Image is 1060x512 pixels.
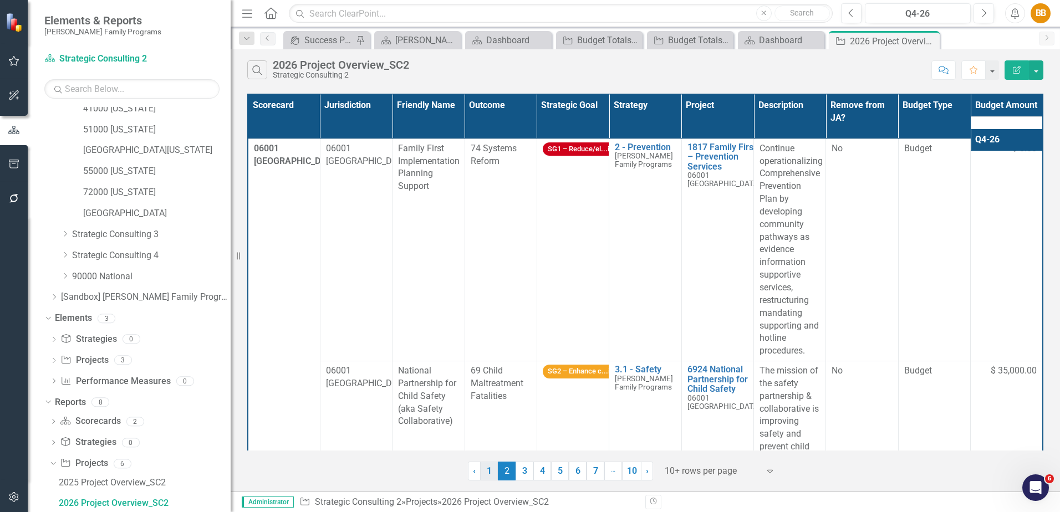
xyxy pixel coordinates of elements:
div: [PERSON_NAME] Overview [395,33,458,47]
div: 0 [176,376,194,386]
div: 2026 Project Overview_SC2 [59,498,231,508]
a: 5 [551,462,569,480]
span: [PERSON_NAME] Family Programs [615,374,673,391]
a: Projects [60,457,108,470]
button: Q4-26 [865,3,971,23]
a: Strategic Consulting 2 [315,496,401,507]
a: Strategies [60,436,116,449]
a: Budget Totals_children of 06000 [650,33,731,47]
span: 06001 [GEOGRAPHIC_DATA] [326,365,410,388]
a: Reports [55,396,86,409]
td: Double-Click to Edit [537,139,609,361]
a: [Sandbox] [PERSON_NAME] Family Programs [61,291,231,304]
a: Strategies [60,333,116,346]
a: 90000 National [72,270,231,283]
a: Scorecards [60,415,120,428]
a: Strategic Consulting 3 [72,228,231,241]
td: Double-Click to Edit Right Click for Context Menu [681,139,753,361]
div: 6 [114,459,131,468]
a: 10 [622,462,641,480]
div: Q4-26 [869,7,967,21]
div: 8 [91,397,109,407]
div: 2026 Project Overview_SC2 [442,496,549,507]
td: Double-Click to Edit [465,139,537,361]
a: Performance Measures [60,375,170,388]
span: 06001 [GEOGRAPHIC_DATA] [687,393,760,411]
div: 2 [126,417,144,426]
div: Budget Totals_children of 06000 [668,33,731,47]
div: Dashboard [759,33,822,47]
a: 2025 Project Overview_SC2 [56,474,231,491]
div: » » [299,496,637,509]
div: Strategic Consulting 2 [273,71,409,79]
a: 55000 [US_STATE] [83,165,231,178]
a: [PERSON_NAME] Overview [377,33,458,47]
span: ‹ [473,465,476,476]
a: Dashboard [468,33,549,47]
a: Projects [60,354,108,367]
div: 3 [114,356,132,365]
td: Double-Click to Edit Right Click for Context Menu [609,139,681,361]
span: SG2 – Enhance c...ily [543,365,620,378]
span: Budget [904,142,965,155]
span: Family First Implementation Planning Support [398,143,460,192]
small: [PERSON_NAME] Family Programs [44,27,161,36]
a: Projects [406,496,437,507]
a: [GEOGRAPHIC_DATA] [83,207,231,220]
span: 06001 [GEOGRAPHIC_DATA] [687,171,760,188]
div: 2026 Project Overview_SC2 [850,34,937,48]
span: Administrator [242,496,294,508]
a: [GEOGRAPHIC_DATA][US_STATE] [83,144,231,157]
div: 2025 Project Overview_SC2 [59,478,231,488]
a: 6924 National Partnership for Child Safety [687,365,760,394]
div: 0 [123,335,140,344]
span: 69 Child Maltreatment Fatalities [471,365,523,401]
div: Success Portal [304,33,353,47]
td: Double-Click to Edit [971,139,1043,361]
span: 74 Systems Reform [471,143,517,166]
a: 4 [533,462,551,480]
span: Search [790,8,814,17]
a: Strategic Consulting 4 [72,249,231,262]
span: [PERSON_NAME] Family Programs [615,151,673,168]
button: Search [774,6,830,21]
button: BB [1031,3,1051,23]
a: 6 [569,462,587,480]
td: Double-Click to Edit [898,139,970,361]
div: Budget Totals 06000 [577,33,640,47]
a: 2026 Project Overview_SC2 [56,494,231,512]
a: 51000 [US_STATE] [83,124,231,136]
td: Double-Click to Edit [826,139,898,361]
span: Elements & Reports [44,14,161,27]
td: Double-Click to Edit [754,139,826,361]
a: 1 [480,462,498,480]
span: National Partnership for Child Safety (aka Safety Collaborative) [398,365,456,426]
span: 06001 [GEOGRAPHIC_DATA] [254,143,339,166]
input: Search ClearPoint... [289,4,833,23]
span: 2 [498,462,516,480]
span: No [832,365,843,376]
a: 41000 [US_STATE] [83,103,231,115]
span: › [646,465,649,476]
div: Dashboard [486,33,549,47]
div: 2026 Project Overview_SC2 [273,59,409,71]
td: Double-Click to Edit [320,139,392,361]
a: 1817 Family First – Prevention Services [687,142,760,172]
span: $ 35,000.00 [991,365,1037,377]
a: Elements [55,312,92,325]
a: 3 [516,462,533,480]
div: 0 [122,438,140,447]
a: Dashboard [741,33,822,47]
a: 3.1 - Safety [615,365,675,375]
a: 7 [587,462,604,480]
a: 2 - Prevention [615,142,675,152]
td: Double-Click to Edit [393,139,465,361]
a: Success Portal [286,33,353,47]
span: 06001 [GEOGRAPHIC_DATA] [326,143,410,166]
a: Budget Totals 06000 [559,33,640,47]
a: Strategic Consulting 2 [44,53,183,65]
img: ClearPoint Strategy [5,12,26,33]
span: SG1 – Reduce/el...ion [543,142,622,156]
iframe: Intercom live chat [1022,474,1049,501]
